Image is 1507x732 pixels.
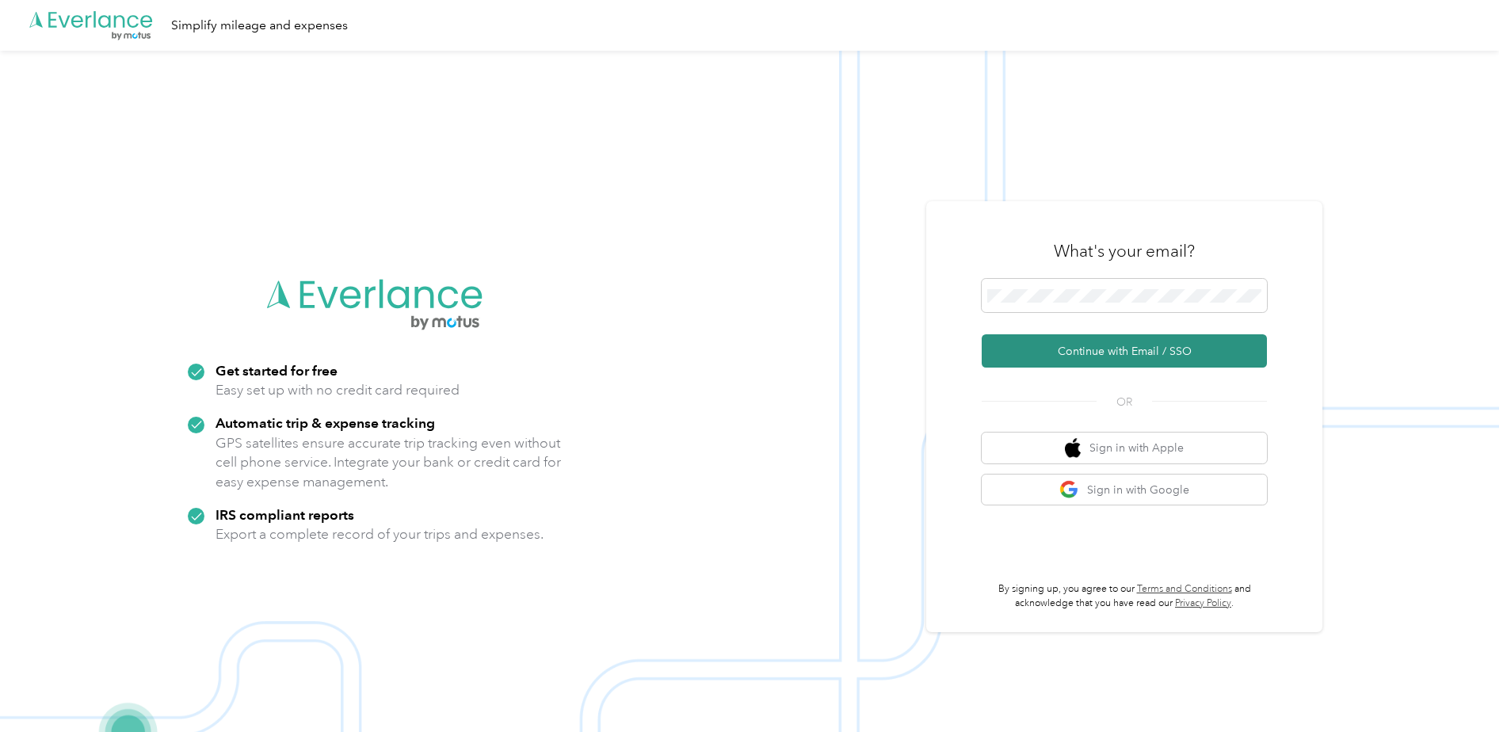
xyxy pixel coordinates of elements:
[216,433,562,492] p: GPS satellites ensure accurate trip tracking even without cell phone service. Integrate your bank...
[1059,480,1079,500] img: google logo
[982,334,1267,368] button: Continue with Email / SSO
[216,524,544,544] p: Export a complete record of your trips and expenses.
[216,506,354,523] strong: IRS compliant reports
[982,582,1267,610] p: By signing up, you agree to our and acknowledge that you have read our .
[216,414,435,431] strong: Automatic trip & expense tracking
[1054,240,1195,262] h3: What's your email?
[982,433,1267,463] button: apple logoSign in with Apple
[216,380,460,400] p: Easy set up with no credit card required
[1097,394,1152,410] span: OR
[982,475,1267,505] button: google logoSign in with Google
[171,16,348,36] div: Simplify mileage and expenses
[1137,583,1232,595] a: Terms and Conditions
[1065,438,1081,458] img: apple logo
[216,362,338,379] strong: Get started for free
[1175,597,1231,609] a: Privacy Policy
